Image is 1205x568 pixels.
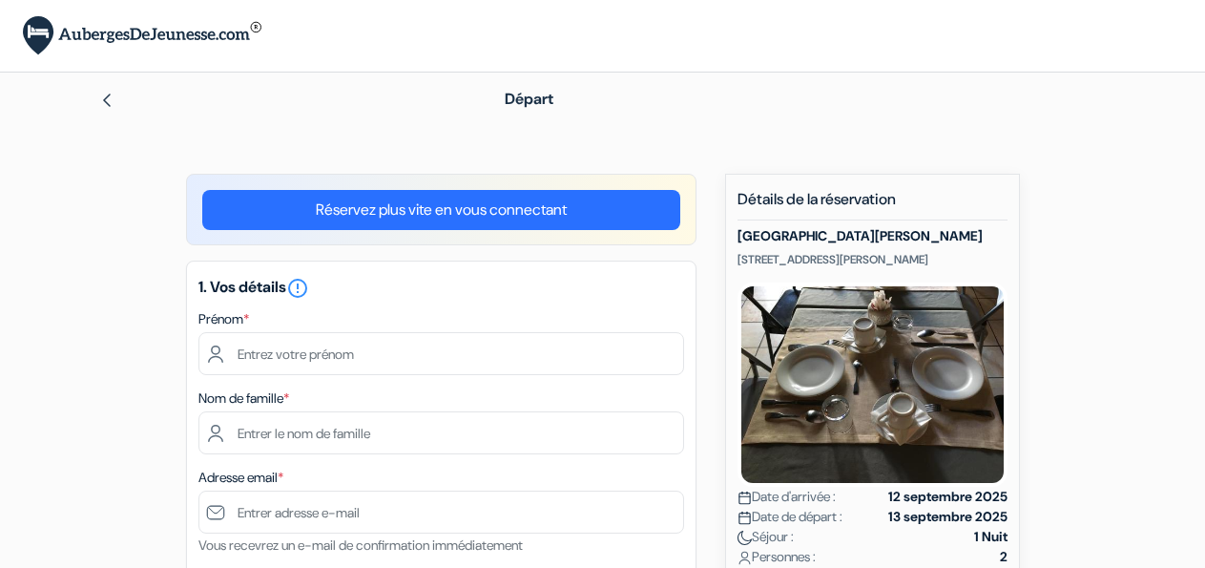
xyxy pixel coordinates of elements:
h5: [GEOGRAPHIC_DATA][PERSON_NAME] [738,228,1008,244]
p: [STREET_ADDRESS][PERSON_NAME] [738,252,1008,267]
span: Séjour : [738,527,794,547]
input: Entrer adresse e-mail [198,491,684,534]
a: error_outline [286,277,309,297]
strong: 13 septembre 2025 [888,507,1008,527]
span: Départ [505,89,553,109]
label: Prénom [198,309,249,329]
span: Date d'arrivée : [738,487,836,507]
strong: 2 [1000,547,1008,567]
h5: Détails de la réservation [738,190,1008,221]
label: Adresse email [198,468,283,488]
img: calendar.svg [738,511,752,525]
h5: 1. Vos détails [198,277,684,300]
i: error_outline [286,277,309,300]
strong: 1 Nuit [974,527,1008,547]
span: Date de départ : [738,507,842,527]
a: Réservez plus vite en vous connectant [202,190,680,230]
input: Entrez votre prénom [198,332,684,375]
img: AubergesDeJeunesse.com [23,16,261,55]
label: Nom de famille [198,389,289,409]
span: Personnes : [738,547,816,567]
strong: 12 septembre 2025 [888,487,1008,507]
img: left_arrow.svg [99,93,114,108]
input: Entrer le nom de famille [198,411,684,454]
small: Vous recevrez un e-mail de confirmation immédiatement [198,536,523,554]
img: user_icon.svg [738,551,752,565]
img: calendar.svg [738,491,752,505]
img: moon.svg [738,531,752,545]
